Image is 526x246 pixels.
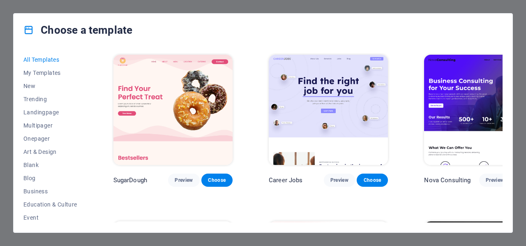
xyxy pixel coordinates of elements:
[23,201,77,208] span: Education & Culture
[168,174,199,187] button: Preview
[23,106,77,119] button: Landingpage
[23,198,77,211] button: Education & Culture
[113,55,233,165] img: SugarDough
[175,177,193,183] span: Preview
[424,176,471,184] p: Nova Consulting
[269,55,388,165] img: Career Jobs
[479,174,510,187] button: Preview
[23,66,77,79] button: My Templates
[23,83,77,89] span: New
[23,79,77,93] button: New
[23,149,77,155] span: Art & Design
[23,109,77,116] span: Landingpage
[23,175,77,181] span: Blog
[324,174,355,187] button: Preview
[23,214,77,221] span: Event
[113,176,147,184] p: SugarDough
[23,211,77,224] button: Event
[23,158,77,172] button: Blank
[23,132,77,145] button: Onepager
[23,188,77,195] span: Business
[201,174,233,187] button: Choose
[23,53,77,66] button: All Templates
[23,96,77,102] span: Trending
[363,177,381,183] span: Choose
[23,185,77,198] button: Business
[23,70,77,76] span: My Templates
[23,145,77,158] button: Art & Design
[23,56,77,63] span: All Templates
[23,23,132,37] h4: Choose a template
[23,135,77,142] span: Onepager
[486,177,504,183] span: Preview
[208,177,226,183] span: Choose
[330,177,348,183] span: Preview
[23,119,77,132] button: Multipager
[23,122,77,129] span: Multipager
[269,176,303,184] p: Career Jobs
[23,172,77,185] button: Blog
[23,93,77,106] button: Trending
[23,162,77,168] span: Blank
[357,174,388,187] button: Choose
